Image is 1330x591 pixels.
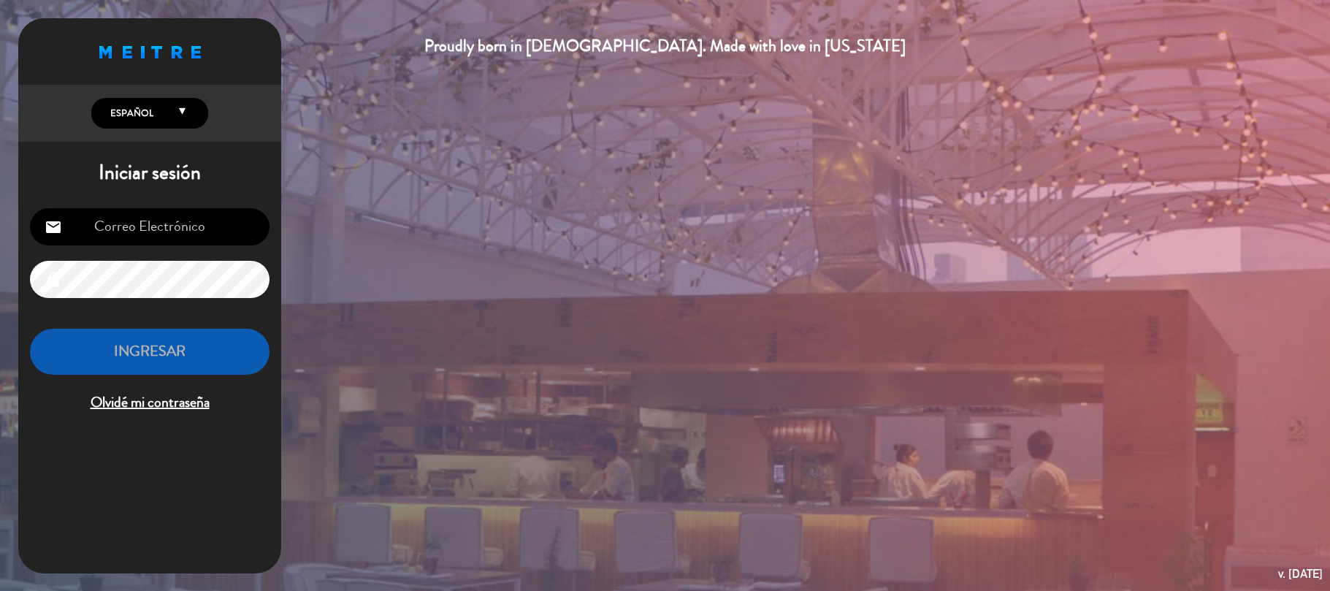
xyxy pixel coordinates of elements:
[30,391,270,415] span: Olvidé mi contraseña
[18,161,281,186] h1: Iniciar sesión
[107,106,153,121] span: Español
[1278,564,1323,584] div: v. [DATE]
[30,208,270,245] input: Correo Electrónico
[30,329,270,375] button: INGRESAR
[45,271,62,289] i: lock
[45,218,62,236] i: email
